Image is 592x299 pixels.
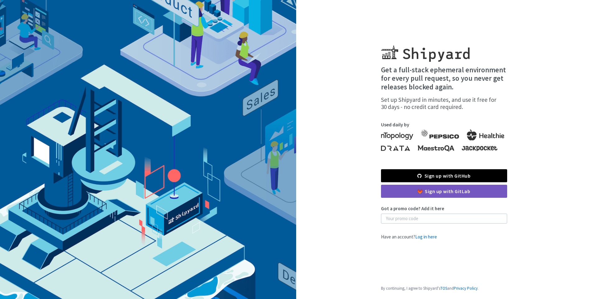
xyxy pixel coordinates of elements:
img: gitlab-color.svg [418,189,422,194]
img: logo-jackpocket.svg [462,142,497,154]
img: logo-drata.svg [381,142,410,154]
a: TOS [440,286,447,291]
a: Log in here [415,234,437,240]
img: logo-pepsico.svg [421,129,459,142]
img: logo-healthie.svg [467,129,505,142]
a: Privacy Policy [454,286,478,291]
img: logo-ntopology.svg [381,129,413,142]
div: Set up Shipyard in minutes, and use it free for 30 days - no credit card required. [381,96,507,111]
a: Sign up with GitLab [381,185,507,198]
span: By continuing, I agree to Shipyard's and . [381,285,507,292]
a: Sign up with GitHub [381,169,507,182]
div: Have an account? [381,233,507,241]
label: Got a promo code? Add it here [381,205,444,212]
img: logo-maestroqa.svg [418,142,454,154]
span: Used daily by [381,121,507,128]
input: Your promo code [381,214,507,224]
img: Shipyard logo [381,38,470,62]
h4: Get a full-stack ephemeral environment for every pull request, so you never get releases blocked ... [381,66,507,91]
